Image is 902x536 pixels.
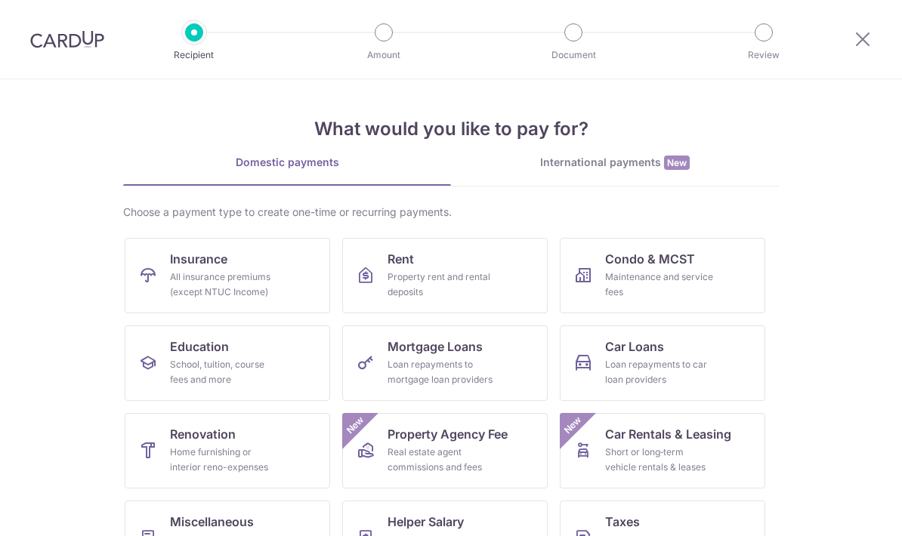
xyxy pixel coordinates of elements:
div: Domestic payments [123,155,451,170]
a: Mortgage LoansLoan repayments to mortgage loan providers [342,325,548,401]
span: Education [170,337,229,356]
h4: What would you like to pay for? [123,116,779,143]
span: Condo & MCST [605,250,695,268]
div: Real estate agent commissions and fees [388,445,496,475]
p: Amount [328,48,440,63]
div: School, tuition, course fees and more [170,357,279,387]
a: EducationSchool, tuition, course fees and more [125,325,330,401]
p: Document [517,48,629,63]
span: New [343,413,368,438]
p: Recipient [138,48,250,63]
span: Car Rentals & Leasing [605,425,731,443]
a: Condo & MCSTMaintenance and service fees [560,238,765,313]
a: RenovationHome furnishing or interior reno-expenses [125,413,330,488]
div: Short or long‑term vehicle rentals & leases [605,445,714,475]
span: Rent [388,250,414,268]
div: Choose a payment type to create one-time or recurring payments. [123,205,779,220]
a: RentProperty rent and rental deposits [342,238,548,313]
span: Car Loans [605,337,664,356]
p: Review [708,48,820,63]
div: Loan repayments to car loan providers [605,357,714,387]
span: Renovation [170,425,236,443]
a: Property Agency FeeReal estate agent commissions and feesNew [342,413,548,488]
a: InsuranceAll insurance premiums (except NTUC Income) [125,238,330,313]
div: All insurance premiums (except NTUC Income) [170,270,279,300]
a: Car LoansLoan repayments to car loan providers [560,325,765,401]
span: Taxes [605,513,640,531]
div: Property rent and rental deposits [388,270,496,300]
span: Insurance [170,250,227,268]
span: New [561,413,585,438]
span: New [664,156,690,170]
a: Car Rentals & LeasingShort or long‑term vehicle rentals & leasesNew [560,413,765,488]
span: Helper Salary [388,513,464,531]
span: Property Agency Fee [388,425,508,443]
div: International payments [451,155,779,171]
span: Mortgage Loans [388,337,483,356]
div: Loan repayments to mortgage loan providers [388,357,496,387]
img: CardUp [30,30,104,48]
span: Miscellaneous [170,513,254,531]
div: Maintenance and service fees [605,270,714,300]
div: Home furnishing or interior reno-expenses [170,445,279,475]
